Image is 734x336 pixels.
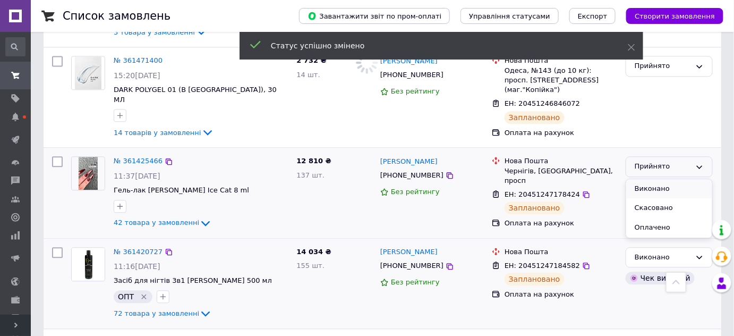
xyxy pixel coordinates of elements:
a: Гель-лак [PERSON_NAME] Ice Cat 8 ml [114,186,249,194]
span: 72 товара у замовленні [114,309,199,317]
img: Фото товару [72,248,105,281]
a: 42 товара у замовленні [114,219,212,226]
span: Без рейтингу [391,87,440,95]
a: [PERSON_NAME] [380,157,438,167]
span: Експорт [578,12,608,20]
button: Управління статусами [460,8,559,24]
a: 14 товарів у замовленні [114,128,214,136]
div: Прийнято [635,161,691,172]
svg: Видалити мітку [140,292,148,301]
div: Прийнято [635,61,691,72]
span: 11:16[DATE] [114,262,160,271]
div: Оплата на рахунок [505,128,617,138]
a: Фото товару [71,247,105,281]
div: Чек виданий [626,272,695,284]
span: 14 034 ₴ [297,248,331,256]
a: DARK POLYGEL 01 (В [GEOGRAPHIC_DATA]), 30 МЛ [114,86,277,104]
span: 42 товара у замовленні [114,219,199,226]
a: 72 товара у замовленні [114,309,212,317]
div: Чернігів, [GEOGRAPHIC_DATA], просп [505,166,617,186]
div: Нова Пошта [505,247,617,257]
button: Завантажити звіт по пром-оплаті [299,8,450,24]
div: Одеса, №143 (до 10 кг): просп. [STREET_ADDRESS] (маг."Копійка") [505,66,617,95]
button: Створити замовлення [626,8,723,24]
span: Управління статусами [469,12,550,20]
span: ЕН: 20451247178424 [505,190,580,198]
a: № 361425466 [114,157,163,165]
a: [PERSON_NAME] [380,247,438,257]
span: Без рейтингу [391,278,440,286]
a: Створити замовлення [616,12,723,20]
div: Статус успішно змінено [271,40,601,51]
div: Заплановано [505,201,565,214]
div: Заплановано [505,273,565,285]
span: 137 шт. [297,171,325,179]
span: [PHONE_NUMBER] [380,262,443,270]
div: Нова Пошта [505,156,617,166]
span: Завантажити звіт по пром-оплаті [308,11,441,21]
a: Фото товару [71,156,105,190]
span: 15:20[DATE] [114,71,160,80]
span: ЕН: 20451246846072 [505,99,580,107]
span: 11:37[DATE] [114,172,160,180]
span: Без рейтингу [391,188,440,196]
span: [PHONE_NUMBER] [380,71,443,79]
a: Засіб для нігтів 3в1 [PERSON_NAME] 500 мл [114,276,272,284]
span: 14 товарів у замовленні [114,128,201,136]
span: [PHONE_NUMBER] [380,171,443,179]
span: 155 шт. [297,262,325,270]
img: Фото товару [75,56,101,89]
button: Експорт [569,8,616,24]
a: № 361420727 [114,248,163,256]
li: Виконано [626,179,712,199]
div: Оплата на рахунок [505,219,617,228]
div: Оплата на рахунок [505,290,617,299]
a: 3 товара у замовленні [114,28,208,36]
div: Виконано [635,252,691,263]
div: Заплановано [505,111,565,124]
li: Оплачено [626,218,712,238]
span: ЕН: 20451247184582 [505,262,580,270]
span: 12 810 ₴ [297,157,331,165]
img: Фото товару [79,157,97,190]
span: 14 шт. [297,71,320,79]
a: № 361471400 [114,56,163,64]
span: Створити замовлення [635,12,715,20]
span: ОПТ [118,292,134,301]
li: Скасовано [626,198,712,218]
h1: Список замовлень [63,10,170,22]
a: Фото товару [71,56,105,90]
